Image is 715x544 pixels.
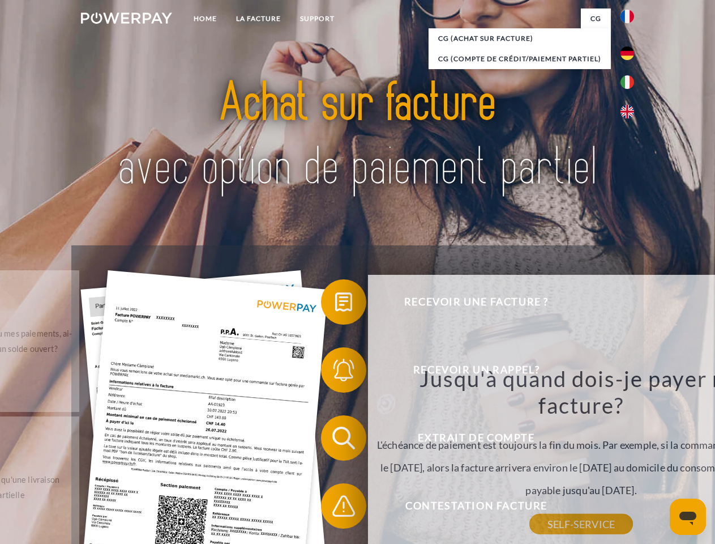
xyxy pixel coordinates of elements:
[429,49,611,69] a: CG (Compte de crédit/paiement partiel)
[429,28,611,49] a: CG (achat sur facture)
[329,356,358,384] img: qb_bell.svg
[620,10,634,23] img: fr
[620,46,634,60] img: de
[81,12,172,24] img: logo-powerpay-white.svg
[321,483,615,529] button: Contestation Facture
[184,8,226,29] a: Home
[321,279,615,325] button: Recevoir une facture ?
[620,105,634,118] img: en
[670,499,706,535] iframe: Bouton de lancement de la fenêtre de messagerie
[620,75,634,89] img: it
[290,8,344,29] a: Support
[321,415,615,461] button: Extrait de compte
[226,8,290,29] a: LA FACTURE
[108,54,607,217] img: title-powerpay_fr.svg
[529,514,633,534] a: SELF-SERVICE
[321,347,615,393] button: Recevoir un rappel?
[329,424,358,452] img: qb_search.svg
[329,492,358,520] img: qb_warning.svg
[329,288,358,316] img: qb_bill.svg
[581,8,611,29] a: CG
